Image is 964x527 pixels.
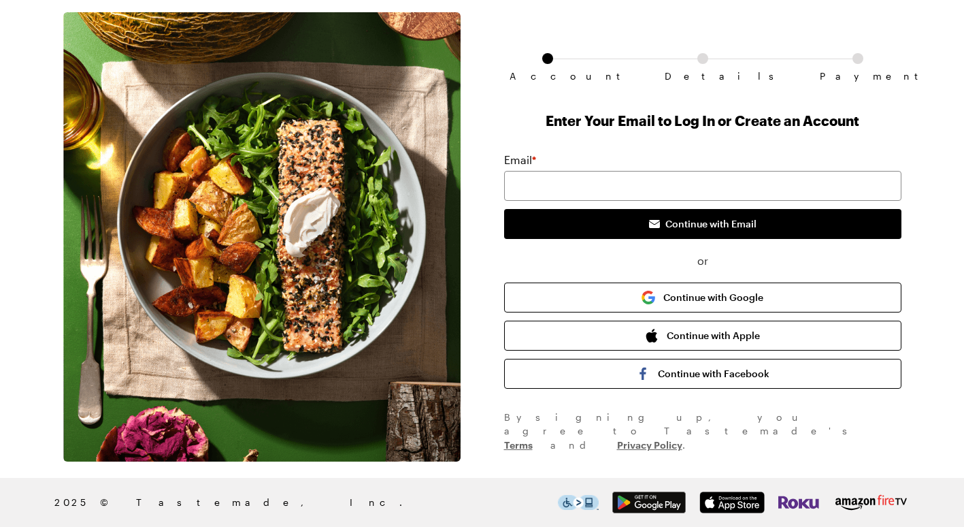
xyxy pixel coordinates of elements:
[504,152,536,168] label: Email
[612,492,686,513] img: Google Play
[504,53,901,71] ol: Subscription checkout form navigation
[820,71,896,82] span: Payment
[504,438,533,451] a: Terms
[504,359,901,389] button: Continue with Facebook
[665,71,741,82] span: Details
[558,495,599,510] img: This icon serves as a link to download the Level Access assistive technology app for individuals ...
[504,253,901,269] span: or
[504,411,901,452] div: By signing up , you agree to Tastemade's and .
[833,492,910,513] img: Amazon Fire TV
[510,71,586,82] span: Account
[504,283,901,313] button: Continue with Google
[504,209,901,239] button: Continue with Email
[665,217,757,231] span: Continue with Email
[778,492,819,513] img: Roku
[699,492,765,513] img: App Store
[504,111,901,130] h1: Enter Your Email to Log In or Create an Account
[54,495,558,510] span: 2025 © Tastemade, Inc.
[504,321,901,351] button: Continue with Apple
[617,438,682,451] a: Privacy Policy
